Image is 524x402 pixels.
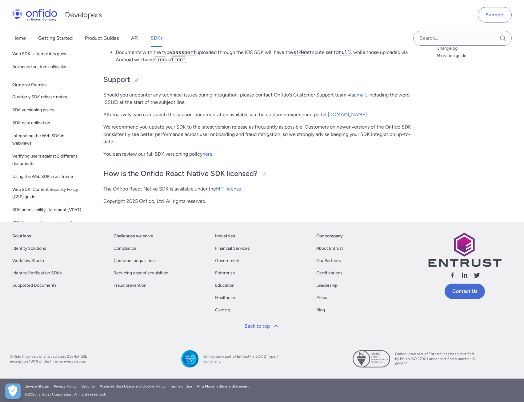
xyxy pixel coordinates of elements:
li: Documents with the type uploaded through the iOS SDK will have the attribute set to , while those... [116,49,419,64]
a: Identity Solutions [12,245,46,252]
a: Integrating the Web SDK in webviews [10,130,86,150]
h1: Developers [65,10,102,20]
code: side [293,49,306,55]
div: © 2025 . Entrust Corporation. All rights reserved. [25,392,499,397]
a: Website Data Usage and Cookie Policy [100,384,165,389]
a: Certifications [316,269,342,277]
a: [DOMAIN_NAME] [328,112,367,117]
a: About Entrust [316,245,343,252]
a: Back to top [241,319,283,334]
a: Follow us X (Twitter) [473,272,481,281]
a: Enterprise [215,269,235,277]
span: Verifying users against 2 different documents [12,153,83,167]
span: Web SDK: Content Security Policy (CSP) guide [12,186,83,201]
a: Getting Started [38,30,73,47]
a: Healthcare [215,294,237,301]
p: We recommend you update your SDK to the latest version release as frequently as possible. Custome... [103,123,419,146]
span: Integrating the Web SDK in webviews [12,132,83,147]
a: Home [12,30,26,47]
div: General Guides [12,79,88,91]
span: Onfido (now part of Entrust) is SOC 2 Type II compliant. [203,354,283,364]
a: SDK accessibility statement (VPAT) [10,204,86,216]
a: Verifying users against 2 different documents [10,150,86,170]
a: Workflow Studio [12,257,44,265]
code: passport [172,49,196,55]
span: SDK accessibility statement (VPAT) [12,206,83,214]
a: Advanced custom callbacks [10,61,86,73]
a: Support [478,7,512,23]
a: SDK data collection [10,117,86,129]
a: Industries [215,232,235,240]
a: Migration guide [437,52,519,59]
a: Leadership [316,282,338,289]
a: Our company [316,232,343,240]
h2: How is the Onfido React Native SDK licensed? [103,169,419,179]
svg: Follow us X (Twitter) [473,272,481,279]
h2: Support [103,75,419,85]
span: SDK data collection [12,119,83,127]
p: Should you encounter any technical issues during integration, please contact Onfido's Customer Su... [103,91,419,106]
span: Quarterly SDK release notes [12,93,83,101]
a: Using the Web SDK in an iframe [10,170,86,183]
a: Web SDK UI templates guide [10,48,86,60]
p: You can review our full SDK versioning policy . [103,150,419,158]
a: Blog [316,306,325,314]
a: Reducing cost of acquisition [114,269,168,277]
code: side [154,56,166,63]
a: Supported Documents [12,282,57,289]
img: Onfido Logo [12,9,57,21]
a: Government [215,257,240,265]
a: email [354,92,366,98]
span: Web SDK UI templates guide [12,50,83,58]
a: Privacy Policy [54,384,76,389]
a: Customer acquisition [114,257,155,265]
a: API [131,30,138,47]
a: Solutions [12,232,31,240]
button: Open Preferences [5,384,21,399]
a: Web SDK: Content Security Policy (CSP) guide [10,183,86,203]
span: Onfido (now part of Entrust) uses 256-bit SSL encryption 100% of the time on every device. [10,354,90,364]
a: Anti Modern Slavery Statement [197,384,250,389]
span: Advanced custom callbacks [12,63,83,71]
input: Onfido search input field [413,31,512,46]
a: Security [81,384,95,389]
code: null [338,49,351,55]
a: Challenges we solve [114,232,153,240]
svg: Follow us facebook [449,272,456,279]
a: Changelog [437,45,519,52]
img: ISO 27001 certified [353,350,390,367]
a: Contact Us [445,284,485,299]
a: Quarterly SDK release notes [10,91,86,103]
a: Terms of Use [170,384,192,389]
a: Follow us linkedin [461,272,468,281]
a: Gaming [215,306,230,314]
a: SDK versioning policy [10,104,86,116]
a: SDK license acknowledgements [10,217,86,229]
img: Entrust logo [428,232,502,267]
a: MIT license [216,186,241,192]
a: SDKs [151,30,162,47]
p: The Onfido React Native SDK is available under the . [103,185,419,193]
span: SDK versioning policy [12,106,83,114]
span: Onfido (now part of Entrust) has been certified by BSI to ISO 27001 under certificate number IS 6... [395,351,475,366]
p: Copyright 2025 Onfido, Ltd. All rights reserved. [103,198,419,205]
a: here [202,151,212,157]
code: front [171,56,186,63]
a: Product Guides [85,30,119,47]
a: Our Partners [316,257,341,265]
a: Fraud prevention [114,282,146,289]
a: Education [215,282,234,289]
a: Financial Services [215,245,250,252]
img: SOC 2 Type II compliant [181,350,198,367]
p: Alternatively, you can search the support documentation available via the customer experience por... [103,111,419,118]
span: Using the Web SDK in an iframe [12,173,83,180]
span: SDK license acknowledgements [12,219,83,227]
div: Cookie Preferences [5,384,21,399]
a: Press [316,294,327,301]
a: Compliance [114,245,137,252]
a: Service Status [25,384,49,389]
a: Identity Verification SDKs [12,269,62,277]
a: Follow us facebook [449,272,456,281]
svg: Follow us linkedin [461,272,468,279]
